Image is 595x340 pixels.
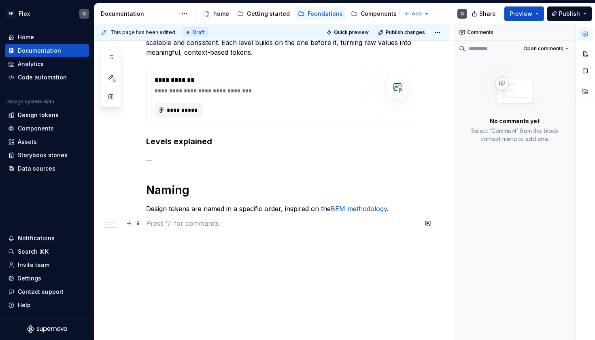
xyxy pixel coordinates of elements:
[18,234,55,242] div: Notifications
[5,31,89,44] a: Home
[467,6,501,21] button: Share
[18,111,59,119] div: Design tokens
[5,232,89,245] button: Notifications
[334,29,369,36] span: Quick preview
[559,10,580,18] span: Publish
[523,45,563,52] span: Open comments
[5,135,89,148] a: Assets
[454,24,575,41] div: Comments
[402,8,432,19] button: Add
[504,6,544,21] button: Preview
[18,47,61,55] div: Documentation
[6,9,15,19] div: BF
[18,124,54,133] div: Components
[5,71,89,84] a: Code automation
[146,136,417,147] h3: Levels explained
[308,10,343,18] div: Foundations
[5,149,89,162] a: Storybook stories
[5,259,89,272] a: Invite team
[5,109,89,122] a: Design tokens
[510,10,532,18] span: Preview
[18,60,44,68] div: Analytics
[348,7,400,20] a: Components
[376,27,429,38] button: Publish changes
[18,151,68,159] div: Storybook stories
[213,10,229,18] div: home
[5,299,89,312] button: Help
[110,29,176,36] span: This page has been edited.
[146,28,417,57] p: Our design tokens follow a layered structure that makes managing design decisions scalable and co...
[18,138,37,146] div: Assets
[18,73,67,81] div: Code automation
[5,122,89,135] a: Components
[490,117,540,125] p: No comments yet
[200,7,232,20] a: home
[146,204,417,214] p: Design tokens are named in a specific order, inspired on the .
[19,10,30,18] div: Flex
[247,10,290,18] div: Getting started
[18,248,49,256] div: Search ⌘K
[461,11,464,17] div: N
[5,58,89,71] a: Analytics
[83,11,86,17] div: N
[324,27,372,38] button: Quick preview
[18,301,31,309] div: Help
[2,5,92,22] button: BFFlexN
[18,261,49,269] div: Invite team
[146,154,417,163] p: …
[361,10,397,18] div: Components
[295,7,346,20] a: Foundations
[520,43,572,54] button: Open comments
[5,272,89,285] a: Settings
[5,245,89,258] button: Search ⌘K
[5,44,89,57] a: Documentation
[18,274,41,282] div: Settings
[464,127,565,143] p: Select ‘Comment’ from the block context menu to add one.
[27,325,67,333] svg: Supernova Logo
[18,33,34,41] div: Home
[412,11,422,17] span: Add
[234,7,293,20] a: Getting started
[193,29,205,36] span: Draft
[200,6,400,22] div: Page tree
[479,10,496,18] span: Share
[5,162,89,175] a: Data sources
[6,98,54,105] div: Design system data
[18,288,64,296] div: Contact support
[101,10,177,18] div: Documentation
[18,165,55,173] div: Data sources
[146,183,417,197] h1: Naming
[547,6,592,21] button: Publish
[111,77,117,83] span: 5
[386,29,425,36] span: Publish changes
[331,205,387,213] a: BEM methodology
[5,285,89,298] button: Contact support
